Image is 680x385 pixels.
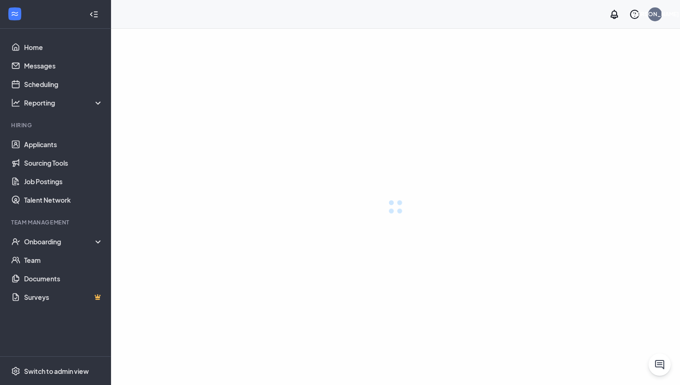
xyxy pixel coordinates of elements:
[24,172,103,191] a: Job Postings
[24,237,104,246] div: Onboarding
[631,10,679,18] div: [PERSON_NAME]
[24,75,103,93] a: Scheduling
[10,9,19,19] svg: WorkstreamLogo
[609,9,620,20] svg: Notifications
[24,135,103,154] a: Applicants
[24,38,103,56] a: Home
[24,366,89,376] div: Switch to admin view
[24,269,103,288] a: Documents
[11,237,20,246] svg: UserCheck
[629,9,640,20] svg: QuestionInfo
[24,251,103,269] a: Team
[24,191,103,209] a: Talent Network
[24,288,103,306] a: SurveysCrown
[654,359,665,370] svg: ChatActive
[24,154,103,172] a: Sourcing Tools
[24,98,104,107] div: Reporting
[89,10,99,19] svg: Collapse
[649,354,671,376] button: ChatActive
[11,366,20,376] svg: Settings
[24,56,103,75] a: Messages
[11,98,20,107] svg: Analysis
[11,121,101,129] div: Hiring
[11,218,101,226] div: Team Management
